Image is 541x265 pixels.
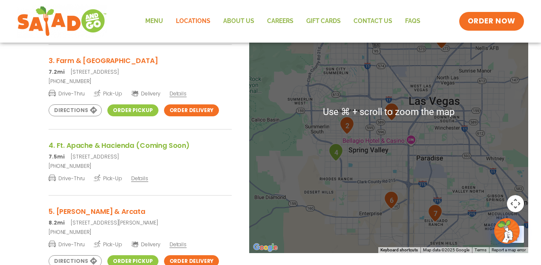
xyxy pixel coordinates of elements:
[49,68,232,76] p: [STREET_ADDRESS]
[49,140,232,161] a: 4. Ft. Apache & Hacienda (Coming Soon) 7.5mi[STREET_ADDRESS]
[49,55,232,66] h3: 3. Farm & [GEOGRAPHIC_DATA]
[49,174,85,182] span: Drive-Thru
[507,195,524,212] button: Map camera controls
[131,241,161,248] span: Delivery
[347,12,399,31] a: Contact Us
[49,153,232,161] p: [STREET_ADDRESS]
[468,16,515,26] span: ORDER NOW
[340,116,354,135] div: 2
[164,104,219,116] a: Order Delivery
[17,4,107,38] img: new-SAG-logo-768×292
[380,247,418,253] button: Keyboard shortcuts
[251,242,279,253] a: Open this area in Google Maps (opens a new window)
[49,104,102,116] a: Directions
[300,12,347,31] a: GIFT CARDS
[170,12,217,31] a: Locations
[423,248,469,252] span: Map data ©2025 Google
[384,191,399,209] div: 6
[94,174,122,182] span: Pick-Up
[399,12,427,31] a: FAQs
[131,175,148,182] span: Details
[428,204,443,222] div: 7
[49,206,232,227] a: 5. [PERSON_NAME] & Arcata 8.2mi[STREET_ADDRESS][PERSON_NAME]
[328,143,343,161] div: 4
[261,12,300,31] a: Careers
[49,87,232,98] a: Drive-Thru Pick-Up Delivery Details
[251,242,279,253] img: Google
[139,12,170,31] a: Menu
[49,238,232,248] a: Drive-Thru Pick-Up Delivery Details
[49,55,232,76] a: 3. Farm & [GEOGRAPHIC_DATA] 7.2mi[STREET_ADDRESS]
[49,219,232,227] p: [STREET_ADDRESS][PERSON_NAME]
[131,90,161,98] span: Delivery
[459,12,524,31] a: ORDER NOW
[49,162,232,170] a: [PHONE_NUMBER]
[49,78,232,85] a: [PHONE_NUMBER]
[49,228,232,236] a: [PHONE_NUMBER]
[94,89,122,98] span: Pick-Up
[217,12,261,31] a: About Us
[49,89,85,98] span: Drive-Thru
[49,172,232,182] a: Drive-Thru Pick-Up Details
[107,104,158,116] a: Order Pickup
[49,140,232,151] h3: 4. Ft. Apache & Hacienda (Coming Soon)
[49,219,64,226] strong: 8.2mi
[170,90,187,97] span: Details
[475,248,486,252] a: Terms (opens in new tab)
[492,248,526,252] a: Report a map error
[139,12,427,31] nav: Menu
[170,241,187,248] span: Details
[49,68,64,75] strong: 7.2mi
[94,240,122,248] span: Pick-Up
[49,153,64,160] strong: 7.5mi
[49,206,232,217] h3: 5. [PERSON_NAME] & Arcata
[495,219,519,243] img: wpChatIcon
[384,103,399,121] div: 1
[49,240,85,248] span: Drive-Thru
